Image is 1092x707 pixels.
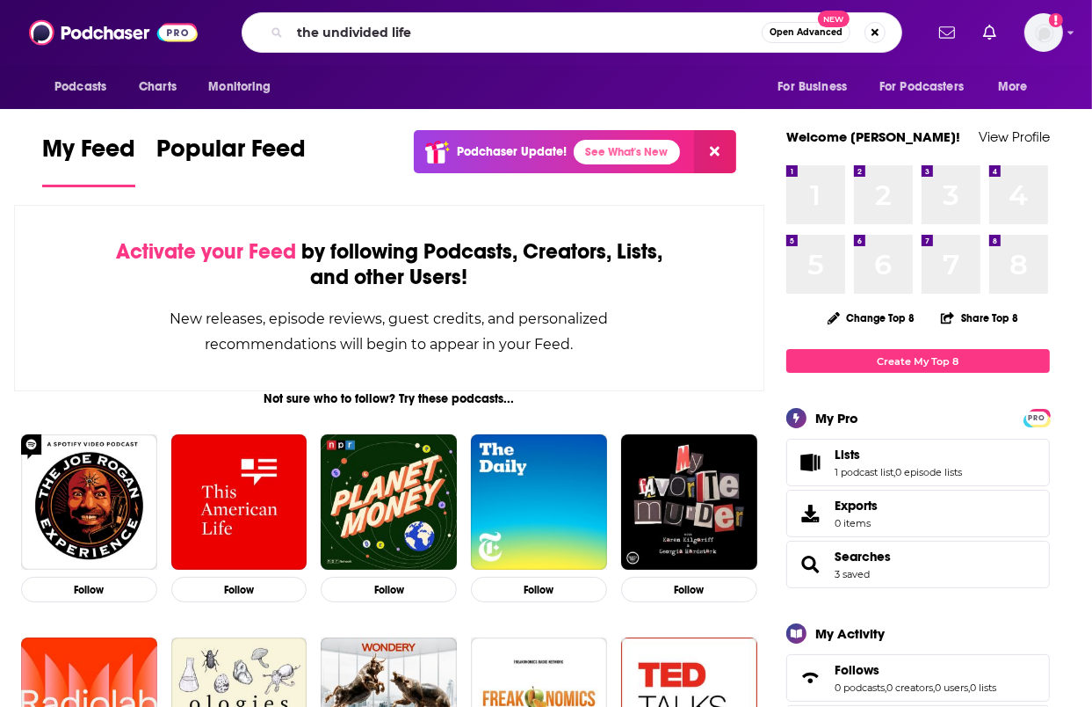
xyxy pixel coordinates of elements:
span: Lists [786,439,1050,486]
a: Follows [835,662,996,678]
span: Charts [139,75,177,99]
span: Exports [835,498,878,514]
a: Exports [786,490,1050,537]
button: Open AdvancedNew [762,22,850,43]
button: Follow [471,577,607,602]
span: For Podcasters [879,75,964,99]
a: 0 lists [970,681,996,694]
a: 3 saved [835,568,870,580]
span: , [893,466,895,478]
a: Searches [792,552,828,577]
button: open menu [42,70,129,104]
button: Follow [21,577,157,602]
img: This American Life [171,434,307,571]
img: My Favorite Murder with Karen Kilgariff and Georgia Hardstark [621,434,757,571]
a: Create My Top 8 [786,349,1050,373]
a: Show notifications dropdown [932,18,962,47]
span: 0 items [835,517,878,529]
a: 0 episode lists [895,466,962,478]
div: My Pro [815,410,858,426]
a: Show notifications dropdown [976,18,1003,47]
span: PRO [1026,412,1047,425]
a: Popular Feed [156,134,306,187]
button: Show profile menu [1024,13,1063,52]
span: , [933,681,935,694]
button: Change Top 8 [817,307,926,329]
span: Monitoring [208,75,271,99]
div: My Activity [815,625,885,642]
button: open menu [765,70,869,104]
button: open menu [986,70,1050,104]
button: Follow [321,577,457,602]
img: The Daily [471,434,607,571]
span: Follows [786,654,1050,702]
span: Open Advanced [770,28,843,37]
span: Searches [786,541,1050,588]
a: 0 podcasts [835,681,885,694]
a: PRO [1026,411,1047,424]
span: Activate your Feed [116,238,296,265]
span: Follows [835,662,879,678]
button: Follow [171,577,307,602]
span: New [818,11,850,27]
a: See What's New [574,140,680,164]
a: My Feed [42,134,135,187]
div: New releases, episode reviews, guest credits, and personalized recommendations will begin to appe... [103,306,676,357]
div: Search podcasts, credits, & more... [242,12,902,53]
a: Welcome [PERSON_NAME]! [786,128,960,145]
img: Podchaser - Follow, Share and Rate Podcasts [29,16,198,49]
button: open menu [196,70,293,104]
span: Popular Feed [156,134,306,174]
span: , [885,681,886,694]
span: , [968,681,970,694]
span: Lists [835,447,860,463]
span: Exports [792,501,828,526]
span: Logged in as JohnJMudgett [1024,13,1063,52]
button: Follow [621,577,757,602]
a: Follows [792,666,828,690]
img: The Joe Rogan Experience [21,434,157,571]
a: 1 podcast list [835,466,893,478]
button: open menu [868,70,989,104]
a: View Profile [979,128,1050,145]
span: Podcasts [54,75,106,99]
a: 0 users [935,681,968,694]
div: by following Podcasts, Creators, Lists, and other Users! [103,239,676,290]
div: Not sure who to follow? Try these podcasts... [14,391,764,406]
a: Lists [792,450,828,475]
svg: Add a profile image [1049,13,1063,27]
input: Search podcasts, credits, & more... [290,18,762,47]
span: My Feed [42,134,135,174]
img: Planet Money [321,434,457,571]
a: 0 creators [886,681,933,694]
a: Charts [127,70,187,104]
img: User Profile [1024,13,1063,52]
a: Lists [835,447,962,463]
span: More [998,75,1028,99]
span: For Business [777,75,847,99]
p: Podchaser Update! [457,144,567,159]
a: Searches [835,549,891,565]
button: Share Top 8 [940,301,1019,335]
